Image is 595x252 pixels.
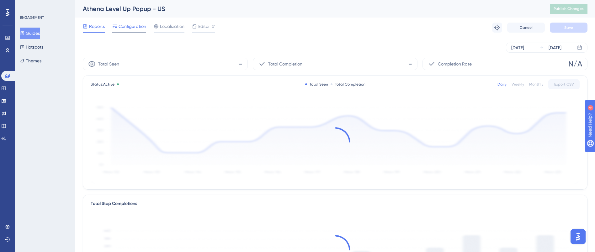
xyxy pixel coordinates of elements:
span: N/A [568,59,582,69]
span: Total Seen [98,60,119,68]
span: Total Completion [268,60,302,68]
span: Active [103,82,114,87]
button: Hotspots [20,41,43,53]
button: Themes [20,55,41,66]
span: Editor [198,23,210,30]
span: Need Help? [15,2,39,9]
div: ENGAGEMENT [20,15,44,20]
span: Cancel [520,25,533,30]
button: Save [550,23,587,33]
span: Publish Changes [554,6,584,11]
span: Export CSV [554,82,574,87]
button: Cancel [507,23,545,33]
span: Status: [91,82,114,87]
div: Monthly [529,82,543,87]
div: Total Completion [331,82,365,87]
span: Configuration [119,23,146,30]
div: [DATE] [549,44,561,51]
div: Total Step Completions [91,200,137,207]
span: Save [564,25,573,30]
iframe: UserGuiding AI Assistant Launcher [569,227,587,246]
button: Publish Changes [550,4,587,14]
div: [DATE] [511,44,524,51]
div: 4 [44,3,45,8]
span: Completion Rate [438,60,472,68]
span: - [239,59,242,69]
div: Daily [497,82,507,87]
div: Weekly [512,82,524,87]
button: Export CSV [548,79,580,89]
span: Localization [160,23,184,30]
button: Guides [20,28,40,39]
span: Reports [89,23,105,30]
span: - [408,59,412,69]
div: Total Seen [305,82,328,87]
div: Athena Level Up Popup - US [83,4,534,13]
